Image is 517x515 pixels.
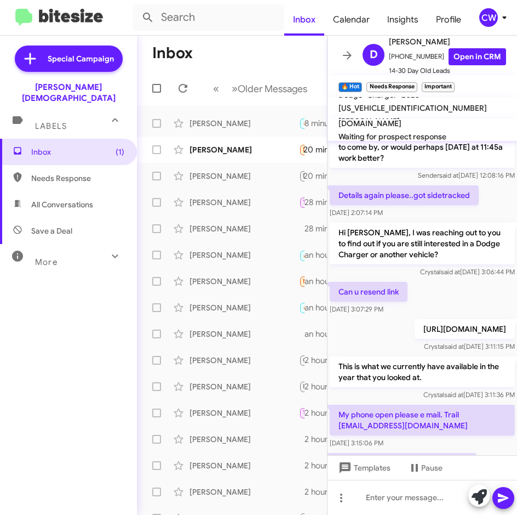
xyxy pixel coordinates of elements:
[299,143,305,156] div: Went very well
[305,381,358,392] div: 2 hours ago
[445,342,464,350] span: said at
[305,302,358,313] div: an hour ago
[441,268,460,276] span: said at
[299,329,305,339] div: Great! You are welcome.
[338,103,487,113] span: [US_VEHICLE_IDENTIFICATION_NUMBER]
[232,82,238,95] span: »
[189,302,299,313] div: [PERSON_NAME]
[422,82,455,92] small: Important
[366,82,417,92] small: Needs Response
[299,275,305,287] div: Hola, gracias ya compré auto
[189,486,299,497] div: [PERSON_NAME]
[389,35,506,48] span: [PERSON_NAME]
[423,391,515,399] span: Crystal [DATE] 3:11:36 PM
[299,434,305,445] div: I just sent over those numbers.
[189,223,299,234] div: [PERSON_NAME]
[189,144,299,155] div: [PERSON_NAME]
[324,4,378,36] span: Calendar
[305,408,358,418] div: 2 hours ago
[31,225,72,236] span: Save a Deal
[305,460,358,471] div: 2 hours ago
[330,223,515,264] p: Hi [PERSON_NAME], I was reaching out to you to find out if you are still interested in a Dodge Ch...
[305,197,370,208] div: 28 minutes ago
[189,460,299,471] div: [PERSON_NAME]
[427,4,470,36] a: Profile
[133,4,284,31] input: Search
[330,453,476,473] p: [EMAIL_ADDRESS][DOMAIN_NAME]
[152,44,193,62] h1: Inbox
[330,356,515,387] p: This is what we currently have available in the year that you looked at.
[35,121,67,131] span: Labels
[378,4,427,36] a: Insights
[189,197,299,208] div: [PERSON_NAME]
[415,319,515,339] p: [URL][DOMAIN_NAME]
[305,250,358,261] div: an hour ago
[284,4,324,36] a: Inbox
[303,199,335,206] span: Try Pausing
[189,250,299,261] div: [PERSON_NAME]
[299,169,305,182] div: Hello [PERSON_NAME], I am absolutely going to get back with you! What is your question about the ...
[189,171,299,182] div: [PERSON_NAME]
[299,196,305,208] div: That's perfectly fine! Just let us know when you're ready, and we can assist with buying your veh...
[420,268,515,276] span: Crystal [DATE] 3:06:44 PM
[189,355,299,366] div: [PERSON_NAME]
[303,356,335,364] span: CJDR Lead
[213,82,219,95] span: «
[470,8,505,27] button: CW
[338,82,362,92] small: 🔥 Hot
[303,252,321,259] span: 🔥 Hot
[338,116,400,126] span: [PERSON_NAME]
[238,83,307,95] span: Older Messages
[305,329,358,339] div: an hour ago
[206,77,226,100] button: Previous
[299,486,305,497] div: If you come up with proposed solution let me know. In the interim i am working on where to get towed
[303,120,321,127] span: 🔥 Hot
[418,171,515,179] span: Sender [DATE] 12:08:16 PM
[305,355,358,366] div: 2 hours ago
[330,282,407,302] p: Can u resend link
[389,48,506,65] span: [PHONE_NUMBER]
[330,305,383,313] span: [DATE] 3:07:29 PM
[303,146,349,153] span: Needs Response
[424,342,515,350] span: Crystal [DATE] 3:11:15 PM
[305,118,366,129] div: 8 minutes ago
[305,434,358,445] div: 2 hours ago
[336,458,390,478] span: Templates
[299,301,305,314] div: Wil do,
[299,248,305,262] div: I'm here
[305,486,358,497] div: 2 hours ago
[305,223,370,234] div: 28 minutes ago
[189,276,299,287] div: [PERSON_NAME]
[299,223,305,234] div: Hi [PERSON_NAME], were you still interested in the 4Runner? Or possibly another vehicle?
[330,439,383,447] span: [DATE] 3:15:06 PM
[330,405,515,435] p: My phone open please e mail. Trail [EMAIL_ADDRESS][DOMAIN_NAME]
[303,409,335,416] span: Try Pausing
[15,46,123,72] a: Special Campaign
[299,354,305,366] div: Liked “Please keep us in mind when you are ready.”
[189,381,299,392] div: [PERSON_NAME]
[303,172,345,179] span: Not-Interested
[421,458,443,478] span: Pause
[299,406,305,419] div: I'm glad to hear everything went well! Take your time, and feel free to reach out whenever you're...
[116,146,124,157] span: (1)
[31,173,124,184] span: Needs Response
[305,276,358,287] div: an hour ago
[338,132,446,142] span: Waiting for prospect response
[399,458,451,478] button: Pause
[299,117,305,129] div: [EMAIL_ADDRESS][DOMAIN_NAME]
[189,434,299,445] div: [PERSON_NAME]
[35,257,58,267] span: More
[189,118,299,129] div: [PERSON_NAME]
[299,380,305,393] div: Okay
[303,278,349,285] span: Needs Response
[299,460,305,471] div: They not only gave a higher price but quoted a vehicle that had 2 packages I was not interested i...
[31,199,93,210] span: All Conversations
[305,144,370,155] div: 20 minutes ago
[330,185,479,205] p: Details again please..got sidetracked
[439,171,458,179] span: said at
[48,53,114,64] span: Special Campaign
[330,208,383,217] span: [DATE] 2:07:14 PM
[189,408,299,418] div: [PERSON_NAME]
